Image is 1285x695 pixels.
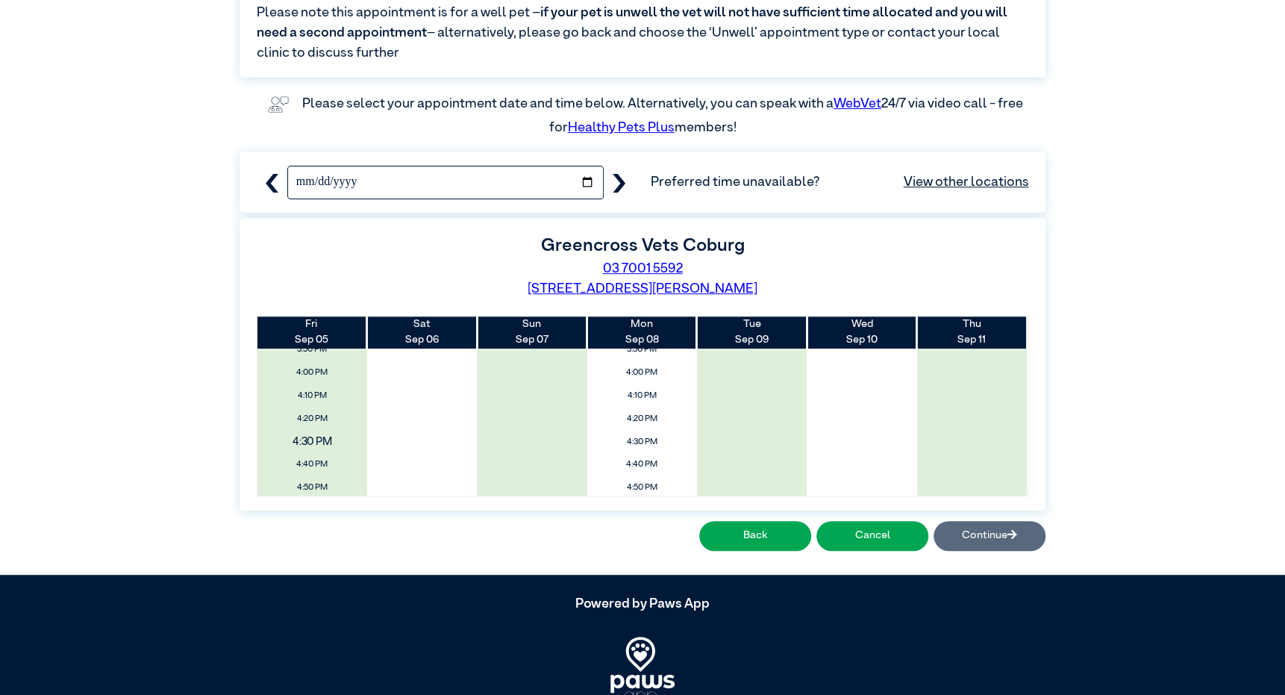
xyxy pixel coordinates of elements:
th: Sep 06 [367,317,477,349]
th: Sep 10 [807,317,916,349]
span: 4:40 PM [262,455,363,475]
span: 4:40 PM [592,455,692,475]
label: Greencross Vets Coburg [541,237,745,255]
span: 4:30 PM [592,432,692,452]
span: 4:00 PM [262,364,363,383]
a: View other locations [904,172,1029,193]
th: Sep 11 [917,317,1027,349]
th: Sep 05 [257,317,367,349]
label: Please select your appointment date and time below. Alternatively, you can speak with a 24/7 via ... [302,97,1025,134]
span: 4:10 PM [592,386,692,405]
th: Sep 08 [587,317,697,349]
span: 4:20 PM [262,409,363,428]
a: Healthy Pets Plus [568,121,675,134]
span: 3:50 PM [592,340,692,360]
img: vet [262,91,294,118]
button: Cancel [816,521,928,551]
span: 4:30 PM [247,429,378,455]
th: Sep 07 [477,317,587,349]
a: 03 7001 5592 [603,262,683,275]
span: 4:20 PM [592,409,692,428]
span: 4:50 PM [262,479,363,498]
th: Sep 09 [697,317,807,349]
span: Preferred time unavailable? [651,172,1029,193]
span: 4:50 PM [592,479,692,498]
h5: Powered by Paws App [240,596,1045,613]
span: 3:50 PM [262,340,363,360]
span: Please note this appointment is for a well pet – – alternatively, please go back and choose the ‘... [257,3,1029,63]
a: [STREET_ADDRESS][PERSON_NAME] [528,282,757,296]
span: 4:00 PM [592,364,692,383]
a: WebVet [834,97,881,110]
span: if your pet is unwell the vet will not have sufficient time allocated and you will need a second ... [257,6,1007,40]
span: 4:10 PM [262,386,363,405]
button: Back [699,521,811,551]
